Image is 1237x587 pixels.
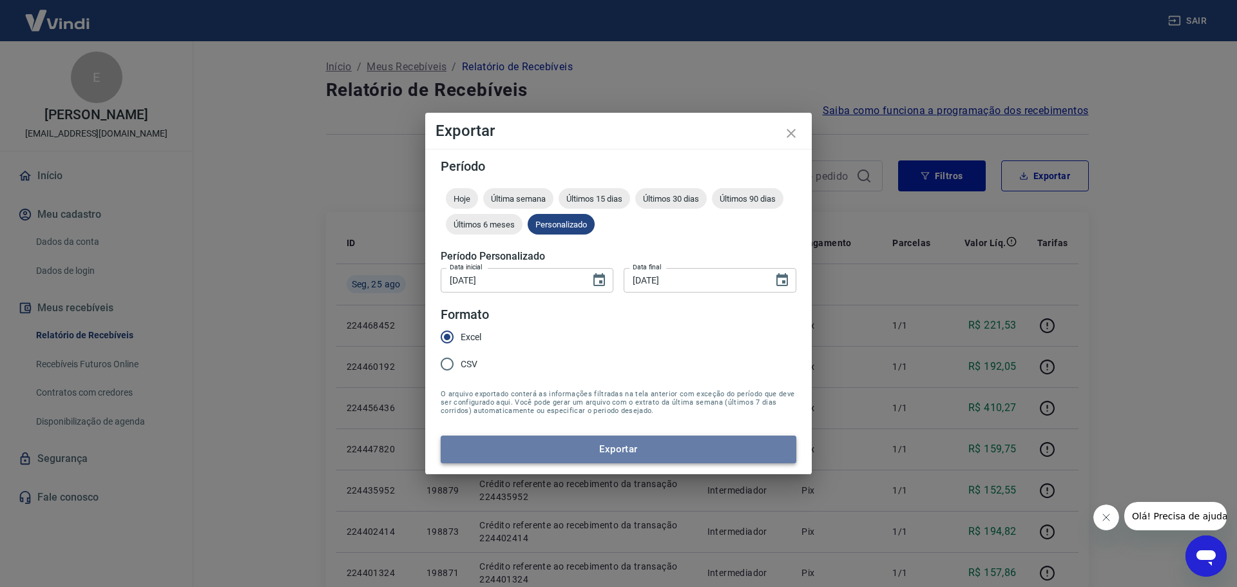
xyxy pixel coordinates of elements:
[446,214,523,235] div: Últimos 6 meses
[712,188,783,209] div: Últimos 90 dias
[528,220,595,229] span: Personalizado
[1185,535,1227,577] iframe: Botão para abrir a janela de mensagens
[528,214,595,235] div: Personalizado
[436,123,801,139] h4: Exportar
[441,268,581,292] input: DD/MM/YYYY
[461,358,477,371] span: CSV
[441,160,796,173] h5: Período
[8,9,108,19] span: Olá! Precisa de ajuda?
[1124,502,1227,530] iframe: Mensagem da empresa
[483,194,553,204] span: Última semana
[624,268,764,292] input: DD/MM/YYYY
[441,250,796,263] h5: Período Personalizado
[446,220,523,229] span: Últimos 6 meses
[559,194,630,204] span: Últimos 15 dias
[441,436,796,463] button: Exportar
[483,188,553,209] div: Última semana
[633,262,662,272] label: Data final
[712,194,783,204] span: Últimos 90 dias
[446,194,478,204] span: Hoje
[1093,505,1119,530] iframe: Fechar mensagem
[559,188,630,209] div: Últimos 15 dias
[446,188,478,209] div: Hoje
[635,194,707,204] span: Últimos 30 dias
[461,331,481,344] span: Excel
[450,262,483,272] label: Data inicial
[769,267,795,293] button: Choose date, selected date is 25 de ago de 2025
[441,390,796,415] span: O arquivo exportado conterá as informações filtradas na tela anterior com exceção do período que ...
[776,118,807,149] button: close
[635,188,707,209] div: Últimos 30 dias
[586,267,612,293] button: Choose date, selected date is 18 de ago de 2025
[441,305,489,324] legend: Formato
